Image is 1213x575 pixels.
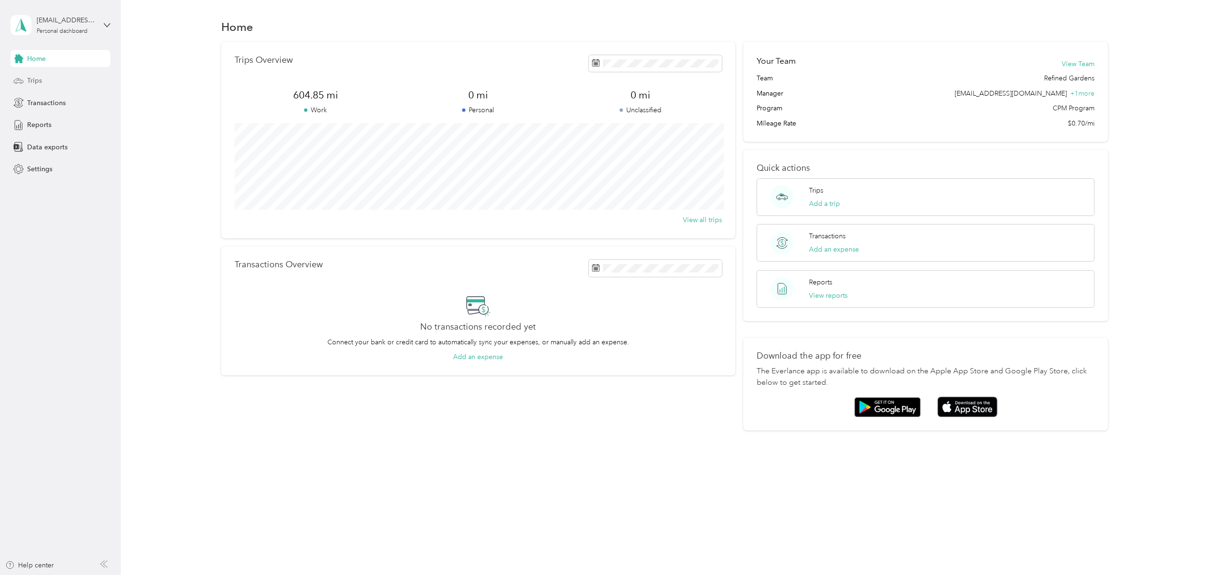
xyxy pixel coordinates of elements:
p: Personal [397,105,559,115]
img: App store [937,397,997,417]
img: Google play [854,397,921,417]
div: Personal dashboard [37,29,88,34]
p: Work [235,105,397,115]
p: Trips Overview [235,55,293,65]
span: Mileage Rate [757,118,796,128]
span: Refined Gardens [1044,73,1095,83]
div: [EMAIL_ADDRESS][DOMAIN_NAME] [37,15,96,25]
span: Team [757,73,773,83]
iframe: Everlance-gr Chat Button Frame [1160,522,1213,575]
button: Help center [5,560,54,570]
h2: Your Team [757,55,796,67]
p: The Everlance app is available to download on the Apple App Store and Google Play Store, click be... [757,366,1095,389]
span: CPM Program [1053,103,1095,113]
span: Trips [27,76,42,86]
span: Program [757,103,782,113]
button: Add a trip [809,199,840,209]
p: Download the app for free [757,351,1095,361]
p: Quick actions [757,163,1095,173]
p: Reports [809,277,832,287]
span: Data exports [27,142,68,152]
span: [EMAIL_ADDRESS][DOMAIN_NAME] [955,89,1067,97]
span: 0 mi [397,88,559,102]
span: $0.70/mi [1068,118,1095,128]
span: Settings [27,164,52,174]
span: Home [27,54,46,64]
span: Reports [27,120,51,130]
h1: Home [221,22,253,32]
button: View all trips [683,215,722,225]
p: Trips [809,185,823,195]
p: Connect your bank or credit card to automatically sync your expenses, or manually add an expense. [327,337,629,347]
button: Add an expense [809,244,859,254]
p: Transactions Overview [235,260,323,270]
button: View reports [809,291,848,301]
button: View Team [1062,59,1095,69]
p: Transactions [809,231,846,241]
span: 604.85 mi [235,88,397,102]
span: + 1 more [1070,89,1095,97]
h2: No transactions recorded yet [420,322,536,332]
p: Unclassified [559,105,721,115]
button: Add an expense [453,352,503,362]
span: 0 mi [559,88,721,102]
span: Transactions [27,98,66,108]
span: Manager [757,88,783,98]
